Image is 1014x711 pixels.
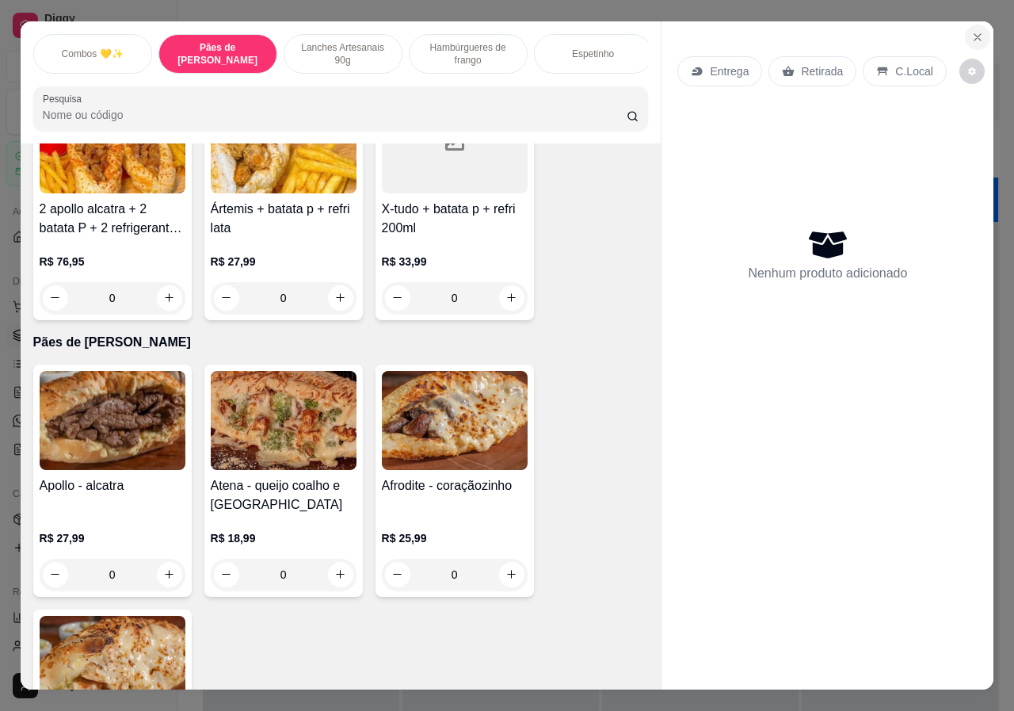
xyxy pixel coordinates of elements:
button: decrease-product-quantity [959,59,985,84]
p: Espetinho [572,48,614,60]
label: Pesquisa [43,92,87,105]
p: R$ 27,99 [40,530,185,546]
h4: Atena - queijo coalho e [GEOGRAPHIC_DATA] [211,476,356,514]
h4: X-tudo + batata p + refri 200ml [382,200,528,238]
img: product-image [211,371,356,470]
h4: Afrodite - coraçãozinho [382,476,528,495]
img: product-image [211,94,356,193]
p: R$ 76,95 [40,254,185,269]
p: Pães de [PERSON_NAME] [172,41,264,67]
p: Entrega [710,63,749,79]
img: product-image [40,94,185,193]
p: R$ 25,99 [382,530,528,546]
p: Lanches Artesanais 90g [297,41,389,67]
h4: Apollo - alcatra [40,476,185,495]
img: product-image [40,371,185,470]
input: Pesquisa [43,107,627,123]
p: R$ 33,99 [382,254,528,269]
p: Combos 💛✨ [62,48,124,60]
p: Retirada [801,63,843,79]
p: R$ 18,99 [211,530,356,546]
p: Hambúrgueres de frango [422,41,514,67]
p: C.Local [895,63,932,79]
h4: 2 apollo alcatra + 2 batata P + 2 refrigerantes lata [40,200,185,238]
button: Close [965,25,990,50]
p: Pães de [PERSON_NAME] [33,333,649,352]
h4: Ártemis + batata p + refri lata [211,200,356,238]
img: product-image [382,371,528,470]
p: R$ 27,99 [211,254,356,269]
p: Nenhum produto adicionado [748,264,907,283]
